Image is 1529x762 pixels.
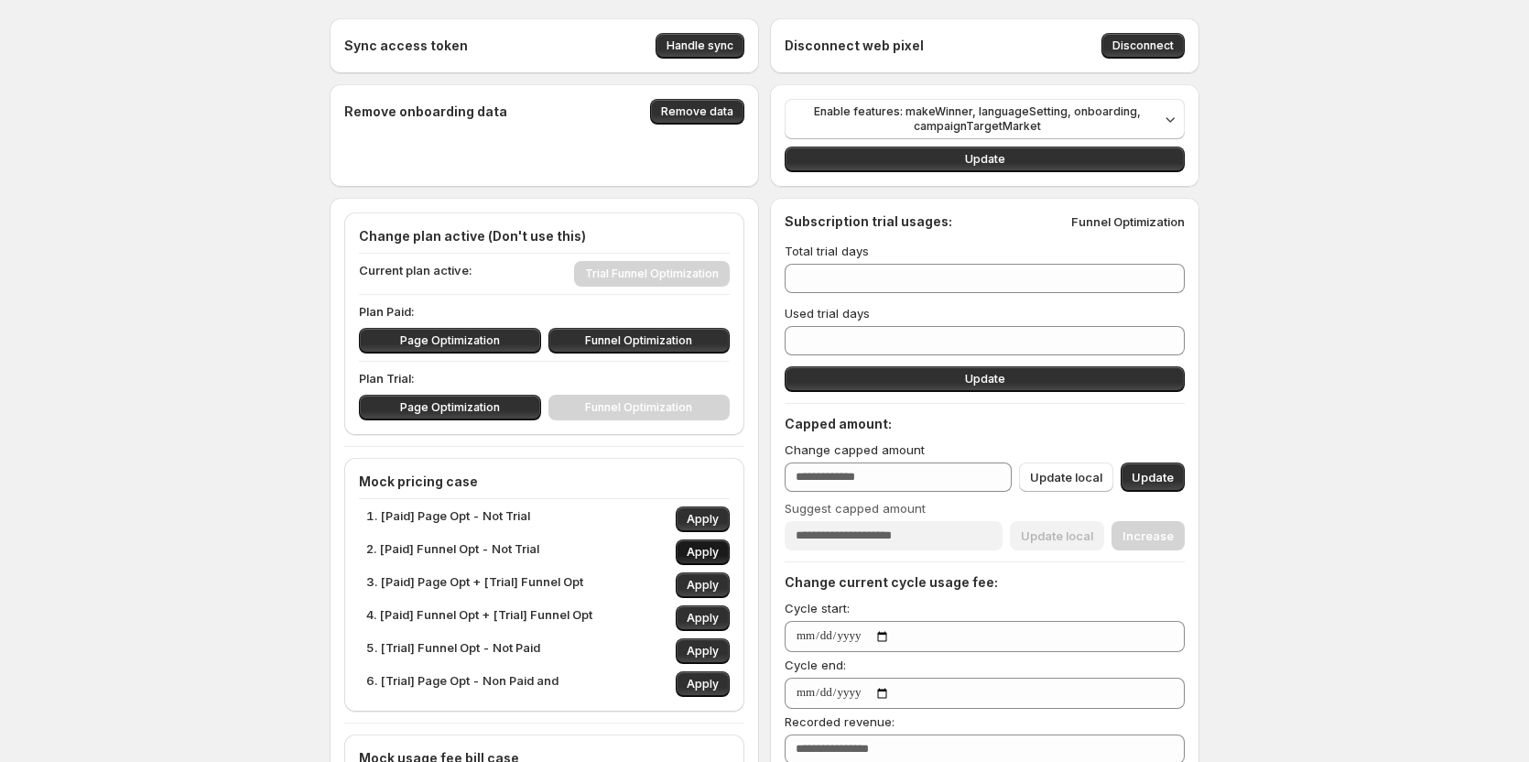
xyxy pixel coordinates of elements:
[687,644,719,659] span: Apply
[359,395,541,420] button: Page Optimization
[366,572,583,598] p: 3. [Paid] Page Opt + [Trial] Funnel Opt
[676,638,730,664] button: Apply
[676,605,730,631] button: Apply
[344,37,468,55] h4: Sync access token
[667,38,733,53] span: Handle sync
[676,572,730,598] button: Apply
[785,244,869,258] span: Total trial days
[785,306,870,321] span: Used trial days
[785,147,1185,172] button: Update
[366,539,539,565] p: 2. [Paid] Funnel Opt - Not Trial
[359,302,730,321] p: Plan Paid:
[965,372,1005,386] span: Update
[1101,33,1185,59] button: Disconnect
[661,104,733,119] span: Remove data
[785,501,926,516] span: Suggest capped amount
[400,333,500,348] span: Page Optimization
[359,473,730,491] h4: Mock pricing case
[548,328,731,354] button: Funnel Optimization
[785,99,1185,139] button: Enable features: makeWinner, languageSetting, onboarding, campaignTargetMarket
[366,638,540,664] p: 5. [Trial] Funnel Opt - Not Paid
[785,573,1185,592] h4: Change current cycle usage fee:
[1132,468,1174,486] span: Update
[344,103,507,121] h4: Remove onboarding data
[687,611,719,626] span: Apply
[1121,463,1185,492] button: Update
[676,506,730,532] button: Apply
[1030,468,1102,486] span: Update local
[1071,212,1185,231] p: Funnel Optimization
[366,506,530,532] p: 1. [Paid] Page Opt - Not Trial
[656,33,744,59] button: Handle sync
[359,328,541,354] button: Page Optimization
[687,512,719,527] span: Apply
[359,261,472,287] p: Current plan active:
[785,442,925,457] span: Change capped amount
[1019,463,1113,492] button: Update local
[676,671,730,697] button: Apply
[785,714,895,729] span: Recorded revenue:
[400,400,500,415] span: Page Optimization
[785,366,1185,392] button: Update
[585,333,692,348] span: Funnel Optimization
[687,545,719,560] span: Apply
[366,671,558,697] p: 6. [Trial] Page Opt - Non Paid and
[965,152,1005,167] span: Update
[359,369,730,387] p: Plan Trial:
[650,99,744,125] button: Remove data
[676,539,730,565] button: Apply
[785,415,1185,433] h4: Capped amount:
[785,658,846,672] span: Cycle end:
[785,212,952,231] h4: Subscription trial usages:
[687,677,719,691] span: Apply
[359,227,730,245] h4: Change plan active (Don't use this)
[796,104,1159,134] span: Enable features: makeWinner, languageSetting, onboarding, campaignTargetMarket
[785,37,924,55] h4: Disconnect web pixel
[687,578,719,593] span: Apply
[366,605,592,631] p: 4. [Paid] Funnel Opt + [Trial] Funnel Opt
[785,601,850,615] span: Cycle start:
[1112,38,1174,53] span: Disconnect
